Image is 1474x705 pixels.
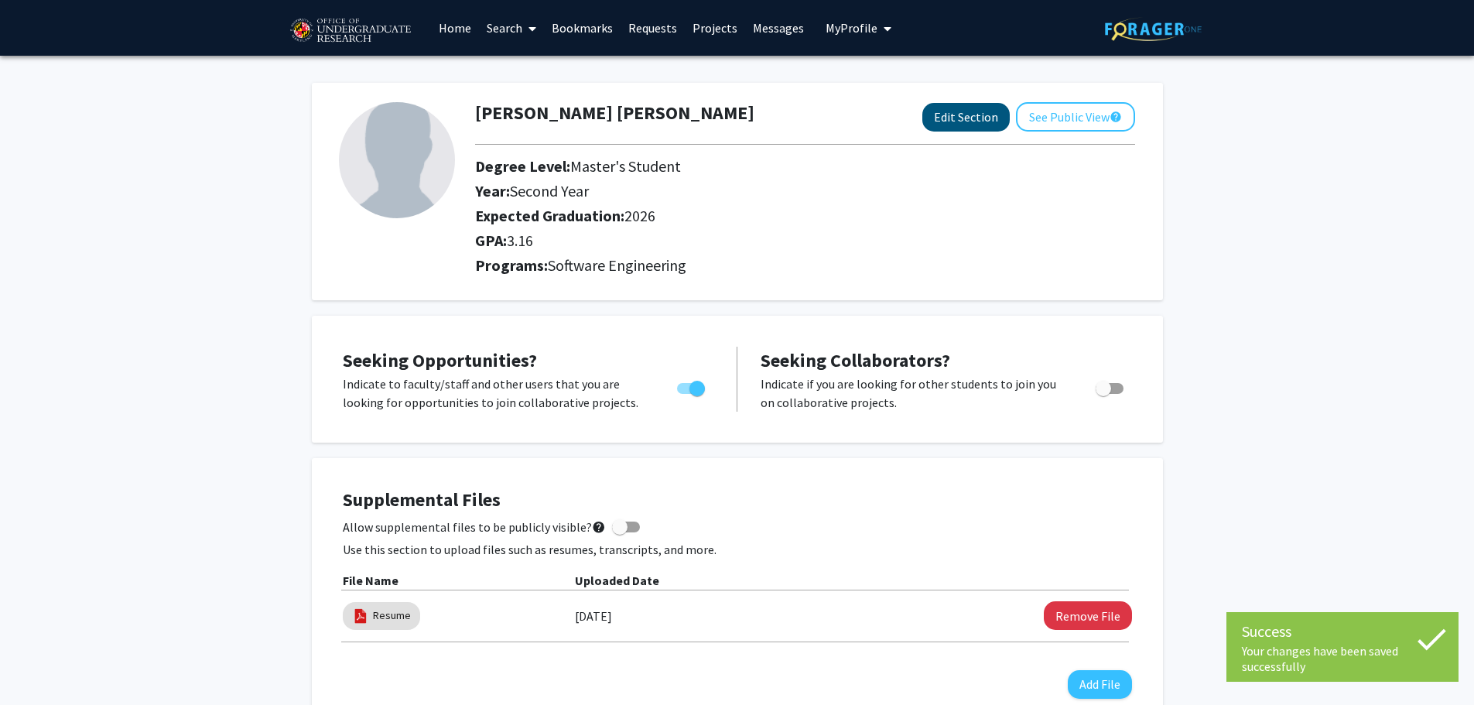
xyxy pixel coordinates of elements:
[285,12,416,50] img: University of Maryland Logo
[826,20,877,36] span: My Profile
[761,375,1066,412] p: Indicate if you are looking for other students to join you on collaborative projects.
[1068,670,1132,699] button: Add File
[431,1,479,55] a: Home
[343,518,606,536] span: Allow supplemental files to be publicly visible?
[475,207,1103,225] h2: Expected Graduation:
[922,103,1010,132] button: Edit Section
[685,1,745,55] a: Projects
[475,157,1103,176] h2: Degree Level:
[1089,375,1132,398] div: Toggle
[339,102,455,218] img: Profile Picture
[510,181,589,200] span: Second Year
[621,1,685,55] a: Requests
[343,375,648,412] p: Indicate to faculty/staff and other users that you are looking for opportunities to join collabor...
[575,573,659,588] b: Uploaded Date
[475,182,1103,200] h2: Year:
[624,206,655,225] span: 2026
[475,102,754,125] h1: [PERSON_NAME] [PERSON_NAME]
[475,231,1103,250] h2: GPA:
[548,255,686,275] span: Software Engineering
[761,348,950,372] span: Seeking Collaborators?
[671,375,713,398] div: Toggle
[12,635,66,693] iframe: Chat
[507,231,533,250] span: 3.16
[745,1,812,55] a: Messages
[343,573,398,588] b: File Name
[1242,620,1443,643] div: Success
[1016,102,1135,132] button: See Public View
[575,603,612,629] label: [DATE]
[544,1,621,55] a: Bookmarks
[479,1,544,55] a: Search
[592,518,606,536] mat-icon: help
[373,607,411,624] a: Resume
[570,156,681,176] span: Master's Student
[343,489,1132,512] h4: Supplemental Files
[1044,601,1132,630] button: Remove Resume File
[1110,108,1122,126] mat-icon: help
[343,540,1132,559] p: Use this section to upload files such as resumes, transcripts, and more.
[1242,643,1443,674] div: Your changes have been saved successfully
[1105,17,1202,41] img: ForagerOne Logo
[352,607,369,625] img: pdf_icon.png
[475,256,1135,275] h2: Programs:
[343,348,537,372] span: Seeking Opportunities?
